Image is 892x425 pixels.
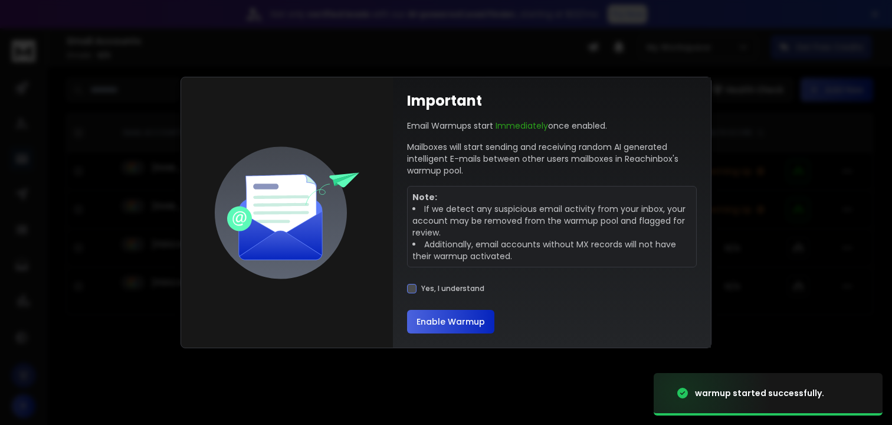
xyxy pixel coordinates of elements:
label: Yes, I understand [421,284,484,293]
span: Immediately [496,120,548,132]
p: Email Warmups start once enabled. [407,120,607,132]
h1: Important [407,91,482,110]
button: Enable Warmup [407,310,494,334]
li: Additionally, email accounts without MX records will not have their warmup activated. [412,238,691,262]
li: If we detect any suspicious email activity from your inbox, your account may be removed from the ... [412,203,691,238]
p: Mailboxes will start sending and receiving random AI generated intelligent E-mails between other ... [407,141,697,176]
p: Note: [412,191,691,203]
